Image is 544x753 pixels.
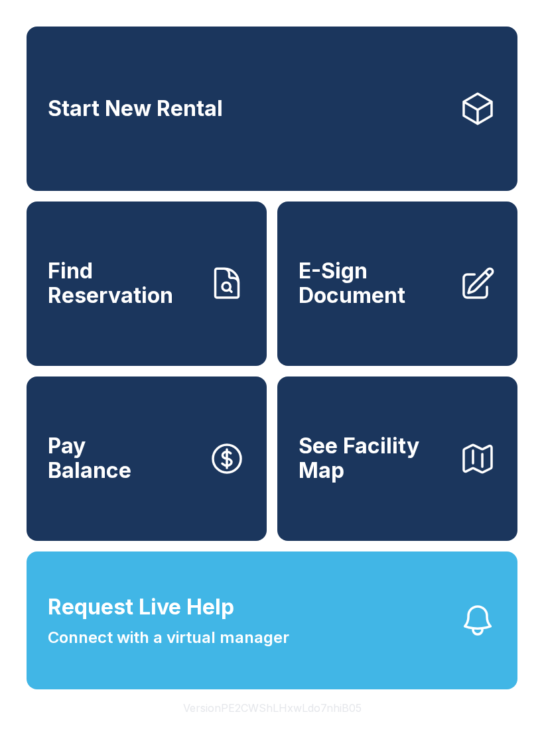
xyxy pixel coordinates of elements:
a: Find Reservation [27,202,267,366]
a: E-Sign Document [277,202,517,366]
a: Start New Rental [27,27,517,191]
span: E-Sign Document [299,259,448,308]
button: See Facility Map [277,376,517,541]
button: Request Live HelpConnect with a virtual manager [27,551,517,689]
button: VersionPE2CWShLHxwLdo7nhiB05 [172,689,372,726]
span: Connect with a virtual manager [48,626,289,650]
span: Request Live Help [48,591,234,623]
span: Find Reservation [48,259,198,308]
span: See Facility Map [299,434,448,483]
span: Start New Rental [48,97,223,121]
a: PayBalance [27,376,267,541]
span: Pay Balance [48,434,131,483]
